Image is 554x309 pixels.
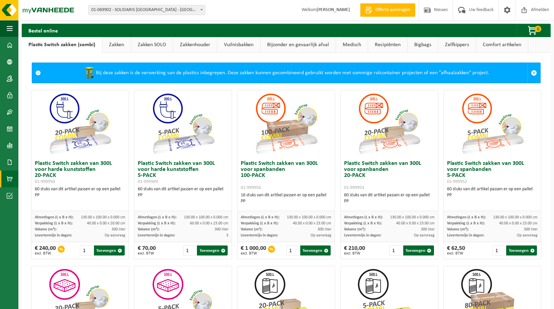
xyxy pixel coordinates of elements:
[35,215,74,219] span: Afmetingen (L x B x H):
[35,192,125,198] div: PP
[344,192,435,204] div: 60 stuks van dit artikel passen er op een pallet
[535,26,541,32] span: 0
[396,221,435,225] span: 40.00 x 0.00 x 23.00 cm
[35,251,56,255] span: excl. BTW
[517,24,550,37] button: 0
[344,215,383,219] span: Afmetingen (L x B x H):
[138,245,156,255] div: € 70,00
[447,186,538,198] div: 60 stuks van dit artikel passen er op een pallet
[138,227,159,231] span: Volume (m³):
[447,221,485,225] span: Verpakking (L x B x H):
[217,37,260,53] a: Vuilnisbakken
[241,251,266,255] span: excl. BTW
[524,227,538,231] span: 300 liter
[287,215,331,219] span: 130.00 x 100.00 x 0.000 cm
[102,37,131,53] a: Zakken
[241,227,262,231] span: Volume (m³):
[527,63,540,83] a: Sluit melding
[517,233,538,237] span: Op aanvraag
[241,245,266,255] div: € 1 000,00
[447,233,484,237] span: Levertermijn in dagen:
[197,245,228,255] button: Toevoegen
[138,221,176,225] span: Verpakking (L x B x H):
[447,161,538,185] h3: Plastic Switch zakken van 300L voor spanbanden 5-PACK
[241,161,331,191] h3: Plastic Switch zakken van 300L voor spanbanden 100-PACK
[112,227,125,231] span: 300 liter
[360,3,415,17] a: Offerte aanvragen
[81,215,125,219] span: 130.00 x 100.00 x 0.000 cm
[88,5,205,15] span: 01-069902 - SOLIDARIS WEST-VLAANDEREN - KORTRIJK
[438,37,476,53] a: Zelfkippers
[414,233,435,237] span: Op aanvraag
[286,245,300,255] input: 1
[190,221,228,225] span: 60.00 x 0.00 x 23.00 cm
[35,245,56,255] div: € 240,00
[138,233,175,237] span: Levertermijn in dagen:
[150,90,217,157] img: 01-999949
[138,192,228,198] div: PP
[35,179,55,184] span: 01-999950
[344,233,381,237] span: Levertermijn in dagen:
[317,7,350,12] strong: [PERSON_NAME]
[344,227,366,231] span: Volume (m³):
[22,24,65,37] h2: Bestel online
[356,90,423,157] img: 01-999953
[459,90,526,157] img: 01-999952
[241,192,331,204] div: 16 stuks van dit artikel passen er op een pallet
[408,37,438,53] a: Bigbags
[138,215,177,219] span: Afmetingen (L x B x H):
[447,215,486,219] span: Afmetingen (L x B x H):
[173,37,217,53] a: Zakkenhouder
[447,179,467,184] span: 01-999952
[499,221,538,225] span: 40.00 x 0.00 x 23.00 cm
[89,5,205,15] span: 01-069902 - SOLIDARIS WEST-VLAANDEREN - KORTRIJK
[241,198,331,204] div: PP
[390,215,435,219] span: 130.00 x 100.00 x 0.000 cm
[344,198,435,204] div: PP
[241,221,279,225] span: Verpakking (L x B x H):
[260,37,336,53] a: Bijzonder en gevaarlijk afval
[241,215,280,219] span: Afmetingen (L x B x H):
[226,233,228,237] span: 3
[35,233,72,237] span: Levertermijn in dagen:
[35,221,73,225] span: Verpakking (L x B x H):
[293,221,331,225] span: 40.00 x 0.00 x 23.00 cm
[215,227,228,231] span: 300 liter
[476,37,528,53] a: Comfort artikelen
[183,245,197,255] input: 1
[374,7,412,13] span: Offerte aanvragen
[138,251,156,255] span: excl. BTW
[421,227,435,231] span: 300 liter
[138,161,228,185] h3: Plastic Switch zakken van 300L voor harde kunststoffen 5-PACK
[447,251,465,255] span: excl. BTW
[403,245,434,255] button: Toevoegen
[447,227,469,231] span: Volume (m³):
[184,215,228,219] span: 130.00 x 100.00 x 0.000 cm
[344,161,435,191] h3: Plastic Switch zakken van 300L voor spanbanden 20-PACK
[80,245,93,255] input: 1
[318,227,331,231] span: 300 liter
[344,245,365,255] div: € 210,00
[344,221,382,225] span: Verpakking (L x B x H):
[87,221,125,225] span: 40.00 x 0.00 x 20.00 cm
[138,179,158,184] span: 01-999949
[253,90,320,157] img: 01-999954
[83,66,96,80] img: WB-0240-HPE-GN-50.png
[447,245,465,255] div: € 62,50
[389,245,403,255] input: 1
[368,37,407,53] a: Recipiënten
[344,251,365,255] span: excl. BTW
[131,37,173,53] a: Zakken SOLO
[506,245,537,255] button: Toevoegen
[35,186,125,198] div: 60 stuks van dit artikel passen er op een pallet
[311,233,331,237] span: Op aanvraag
[300,245,331,255] button: Toevoegen
[344,185,364,190] span: 01-999953
[105,233,125,237] span: Op aanvraag
[94,245,125,255] button: Toevoegen
[241,233,278,237] span: Levertermijn in dagen:
[138,186,228,198] div: 60 stuks van dit artikel passen er op een pallet
[35,161,125,185] h3: Plastic Switch zakken van 300L voor harde kunststoffen 20-PACK
[447,192,538,198] div: PP
[241,185,261,190] span: 01-999954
